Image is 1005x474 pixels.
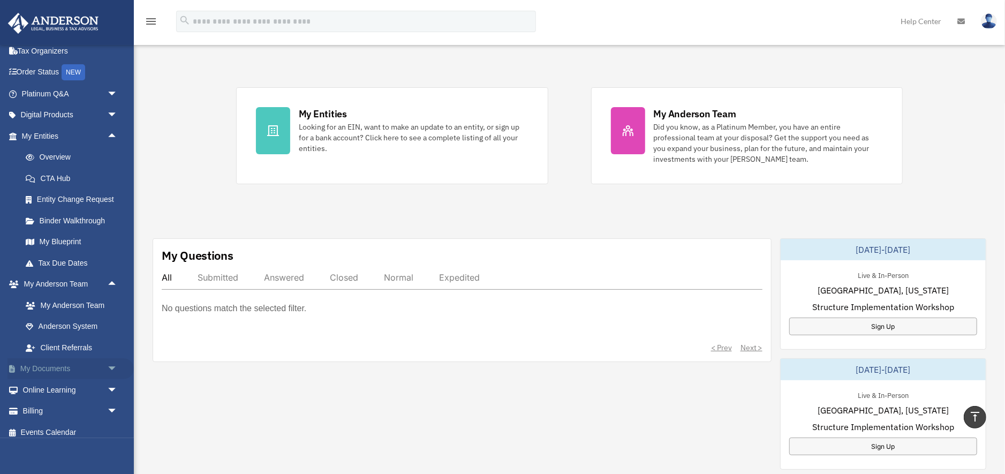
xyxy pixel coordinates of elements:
span: arrow_drop_down [107,401,129,423]
div: My Anderson Team [654,107,736,121]
div: Looking for an EIN, want to make an update to an entity, or sign up for a bank account? Click her... [299,122,528,154]
i: search [179,14,191,26]
a: Tax Due Dates [15,252,134,274]
div: Live & In-Person [849,269,917,280]
div: Did you know, as a Platinum Member, you have an entire professional team at your disposal? Get th... [654,122,883,164]
a: Entity Change Request [15,189,134,210]
span: arrow_drop_up [107,125,129,147]
img: Anderson Advisors Platinum Portal [5,13,102,34]
div: Expedited [439,272,480,283]
div: All [162,272,172,283]
a: Tax Organizers [7,40,134,62]
i: vertical_align_top [969,410,981,423]
p: No questions match the selected filter. [162,301,306,316]
a: Events Calendar [7,422,134,443]
div: [DATE]-[DATE] [781,239,986,260]
div: Closed [330,272,358,283]
span: [GEOGRAPHIC_DATA], [US_STATE] [818,404,949,417]
a: CTA Hub [15,168,134,189]
a: Digital Productsarrow_drop_down [7,104,134,126]
a: My Entities Looking for an EIN, want to make an update to an entity, or sign up for a bank accoun... [236,87,548,184]
a: Billingarrow_drop_down [7,401,134,422]
a: Anderson System [15,316,134,337]
div: [DATE]-[DATE] [781,359,986,380]
a: My Blueprint [15,231,134,253]
a: My Anderson Team [15,295,134,316]
span: arrow_drop_down [107,358,129,380]
div: My Questions [162,247,233,264]
span: arrow_drop_down [107,104,129,126]
span: Structure Implementation Workshop [812,300,954,313]
a: My Anderson Teamarrow_drop_up [7,274,134,295]
i: menu [145,15,157,28]
a: My Anderson Team Did you know, as a Platinum Member, you have an entire professional team at your... [591,87,903,184]
a: Sign Up [789,438,977,455]
a: Online Learningarrow_drop_down [7,379,134,401]
a: Order StatusNEW [7,62,134,84]
a: Client Referrals [15,337,134,358]
img: User Pic [981,13,997,29]
a: vertical_align_top [964,406,986,428]
a: Platinum Q&Aarrow_drop_down [7,83,134,104]
div: Answered [264,272,304,283]
span: [GEOGRAPHIC_DATA], [US_STATE] [818,284,949,297]
div: Live & In-Person [849,389,917,400]
a: Sign Up [789,318,977,335]
div: My Entities [299,107,347,121]
span: arrow_drop_up [107,274,129,296]
a: menu [145,19,157,28]
div: Normal [384,272,413,283]
span: Structure Implementation Workshop [812,420,954,433]
div: NEW [62,64,85,80]
a: My Documentsarrow_drop_down [7,358,134,380]
span: arrow_drop_down [107,379,129,401]
a: Overview [15,147,134,168]
div: Submitted [198,272,238,283]
a: My Entitiesarrow_drop_up [7,125,134,147]
span: arrow_drop_down [107,83,129,105]
a: Binder Walkthrough [15,210,134,231]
